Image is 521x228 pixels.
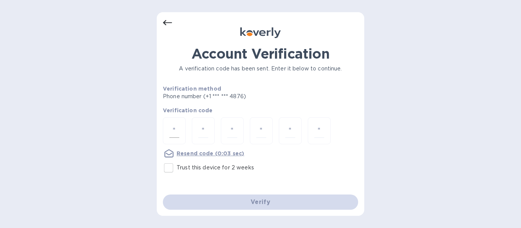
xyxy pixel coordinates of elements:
u: Resend code (0:03 sec) [177,150,244,156]
h1: Account Verification [163,46,358,62]
p: A verification code has been sent. Enter it below to continue. [163,65,358,73]
p: Verification code [163,107,358,114]
p: Trust this device for 2 weeks [177,164,254,172]
b: Verification method [163,86,221,92]
p: Phone number (+1 *** *** 4876) [163,92,304,100]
